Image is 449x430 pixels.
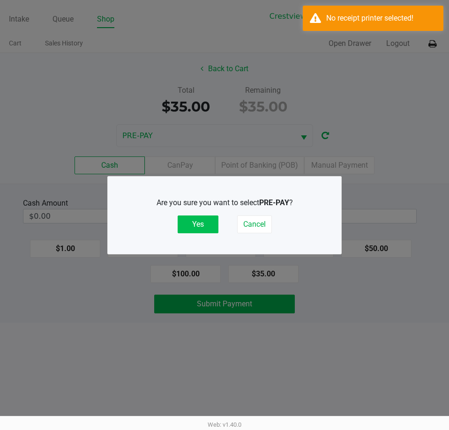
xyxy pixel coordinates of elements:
b: PRE-PAY [259,198,289,207]
button: Yes [178,215,218,233]
button: Cancel [237,215,272,233]
span: Web: v1.40.0 [208,421,241,428]
p: Are you sure you want to select ? [134,197,315,208]
div: No receipt printer selected! [326,13,436,24]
